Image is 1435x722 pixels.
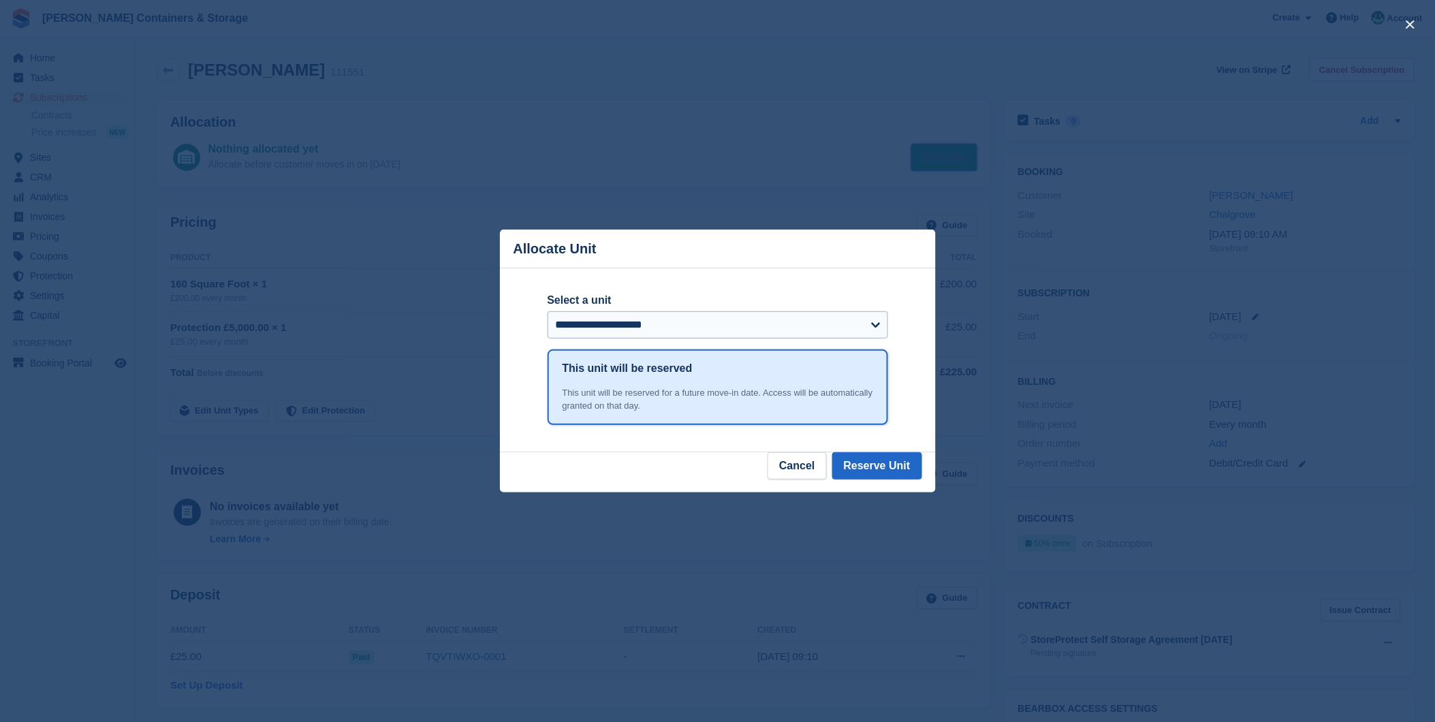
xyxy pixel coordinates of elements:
[768,452,826,480] button: Cancel
[832,452,922,480] button: Reserve Unit
[548,292,888,309] label: Select a unit
[563,386,873,413] div: This unit will be reserved for a future move-in date. Access will be automatically granted on tha...
[514,241,597,257] p: Allocate Unit
[1400,14,1421,35] button: close
[563,360,693,377] h1: This unit will be reserved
